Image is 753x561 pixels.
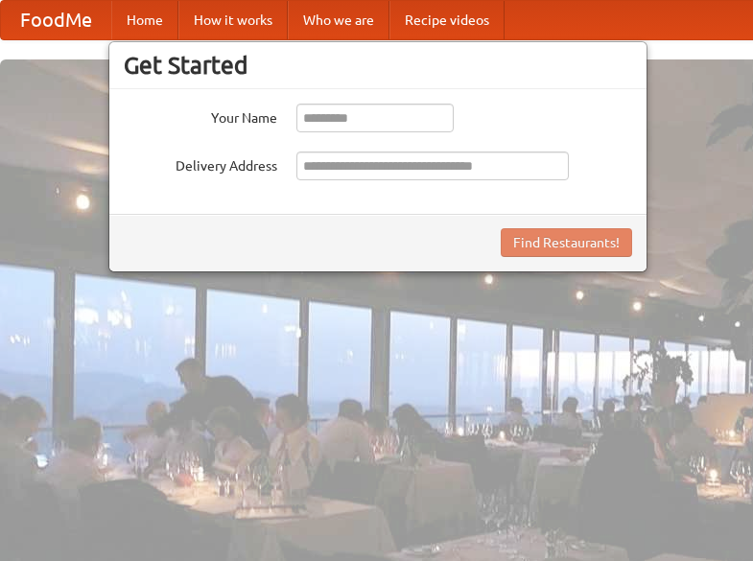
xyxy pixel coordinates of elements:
[501,228,632,257] button: Find Restaurants!
[288,1,389,39] a: Who we are
[124,51,632,80] h3: Get Started
[389,1,505,39] a: Recipe videos
[178,1,288,39] a: How it works
[111,1,178,39] a: Home
[124,104,277,128] label: Your Name
[1,1,111,39] a: FoodMe
[124,152,277,175] label: Delivery Address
